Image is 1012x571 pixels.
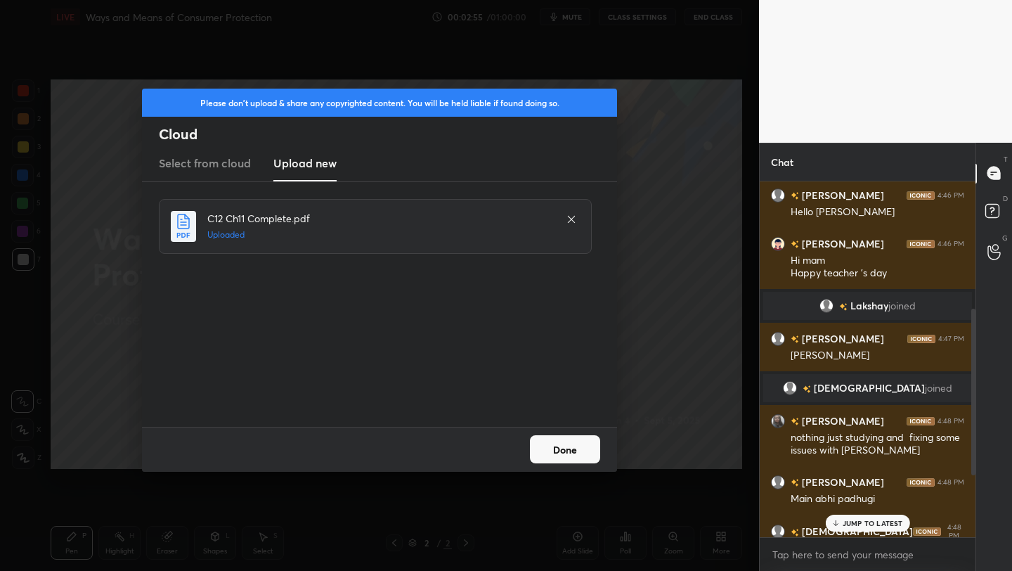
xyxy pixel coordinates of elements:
div: grid [760,181,975,538]
img: no-rating-badge.077c3623.svg [839,302,848,310]
img: iconic-dark.1390631f.png [913,527,941,536]
h6: [PERSON_NAME] [799,413,884,428]
img: default.png [771,331,785,345]
img: default.png [771,525,785,539]
img: iconic-dark.1390631f.png [907,239,935,248]
div: [PERSON_NAME] [791,349,964,363]
img: default.png [771,475,785,489]
img: no-rating-badge.077c3623.svg [791,479,799,487]
button: Done [530,435,600,463]
div: Hi mam Happy teacher 's day [791,254,964,281]
img: default.png [819,299,833,313]
h3: Upload new [273,155,337,172]
h4: C12 Ch11 Complete.pdf [207,211,552,226]
p: D [1003,193,1008,204]
img: no-rating-badge.077c3623.svg [791,418,799,425]
img: iconic-dark.1390631f.png [907,334,935,342]
img: 89327157_C815F630-8F99-49E8-86E5-C71363B56661.png [771,236,785,250]
img: iconic-dark.1390631f.png [907,191,935,199]
p: JUMP TO LATEST [843,519,903,527]
div: 4:46 PM [938,191,964,199]
div: Please don't upload & share any copyrighted content. You will be held liable if found doing so. [142,89,617,117]
p: T [1004,154,1008,165]
div: 4:48 PM [944,523,964,540]
img: 89e85491cbff4a42848b9cd90f0273ab.jpg [771,413,785,428]
h2: Cloud [159,125,617,143]
h5: Uploaded [207,229,552,241]
p: Chat [760,143,805,181]
div: Hello [PERSON_NAME] [791,205,964,219]
div: Main abhi padhugi [791,492,964,506]
h6: [PERSON_NAME] [799,188,884,203]
span: joined [888,300,916,312]
p: G [1002,233,1008,243]
img: default.png [783,381,797,395]
h6: [DEMOGRAPHIC_DATA] [799,524,913,539]
div: nothing just studying and fixing some issues with [PERSON_NAME] [791,431,964,458]
h6: [PERSON_NAME] [799,475,884,489]
span: [DEMOGRAPHIC_DATA] [814,383,925,394]
div: 4:48 PM [938,416,964,425]
span: joined [925,383,952,394]
div: 4:47 PM [938,334,964,342]
div: 4:48 PM [938,477,964,486]
div: 4:46 PM [938,239,964,248]
img: no-rating-badge.077c3623.svg [791,240,799,248]
span: Lakshay [850,300,888,312]
h6: [PERSON_NAME] [799,236,884,251]
img: iconic-dark.1390631f.png [907,416,935,425]
img: no-rating-badge.077c3623.svg [791,528,799,536]
img: iconic-dark.1390631f.png [907,477,935,486]
h6: [PERSON_NAME] [799,331,884,346]
img: no-rating-badge.077c3623.svg [791,192,799,200]
img: no-rating-badge.077c3623.svg [803,385,811,392]
img: no-rating-badge.077c3623.svg [791,335,799,343]
img: default.png [771,188,785,202]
